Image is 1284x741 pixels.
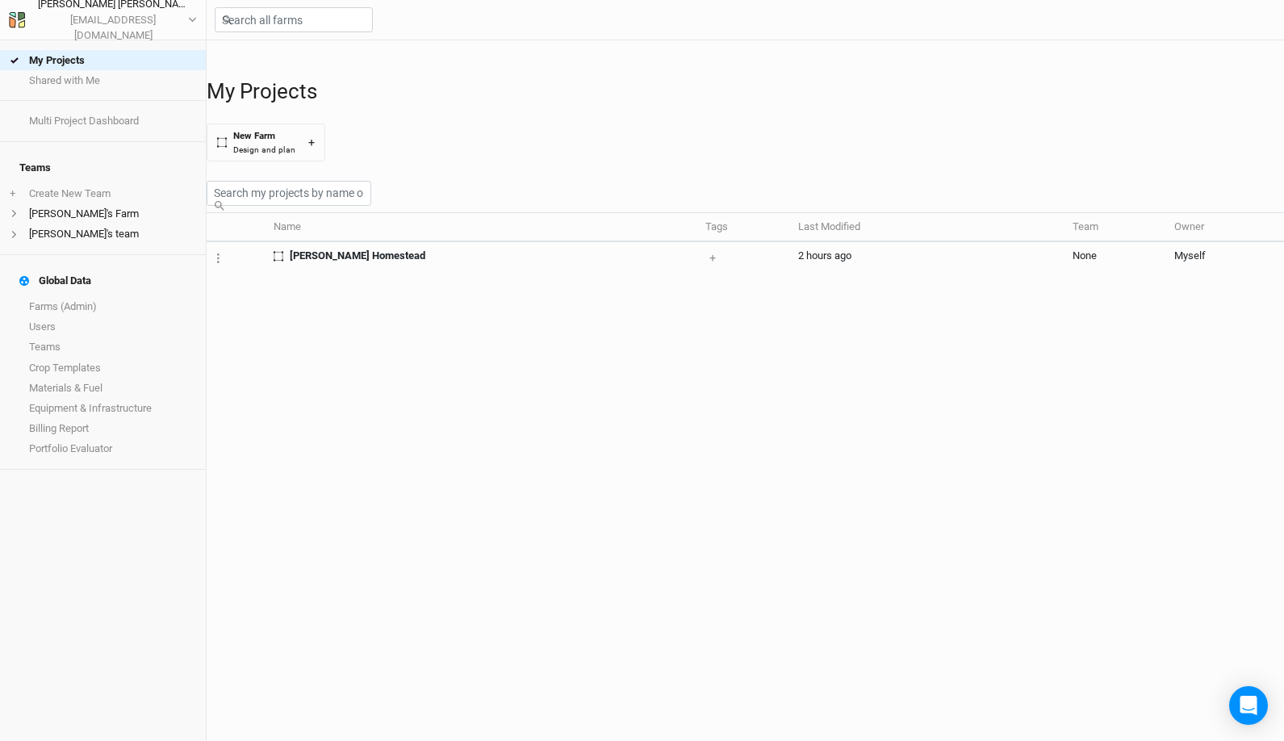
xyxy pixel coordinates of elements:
input: Search all farms [215,7,373,32]
th: Last Modified [792,212,1066,241]
span: + [10,187,15,200]
div: Design and plan [233,144,295,156]
button: + [705,249,720,267]
h1: My Projects [207,79,1284,104]
th: Team [1066,212,1168,241]
div: Open Intercom Messenger [1229,686,1268,725]
div: New Farm [233,129,295,143]
td: None [1066,241,1168,274]
span: sethrockafellow@propagateag.com [1174,249,1206,262]
th: Owner [1168,212,1284,241]
span: Aug 31, 2025 12:33 PM [798,249,851,262]
h4: Teams [10,152,196,184]
input: Search my projects by name or team [207,181,371,206]
button: New FarmDesign and plan+ [207,123,325,161]
th: Tags [699,212,792,241]
div: + [308,134,315,151]
th: Name [267,212,698,241]
span: Rockafellow Homestead [290,249,425,263]
div: [EMAIL_ADDRESS][DOMAIN_NAME] [38,12,188,44]
div: Global Data [19,274,91,287]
